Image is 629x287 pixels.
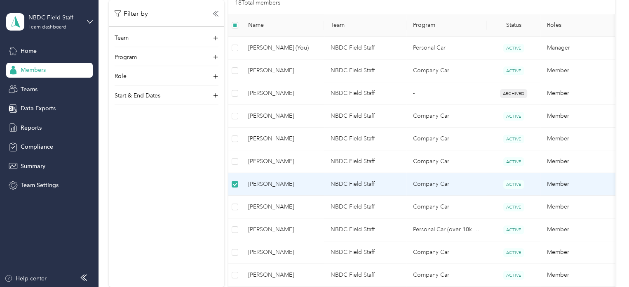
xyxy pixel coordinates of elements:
[324,196,406,218] td: NBDC Field Staff
[406,150,487,173] td: Company Car
[583,241,629,287] iframe: Everlance-gr Chat Button Frame
[242,218,324,241] td: John Martin
[242,173,324,196] td: Lynden Bustard
[406,196,487,218] td: Company Car
[540,128,623,150] td: Member
[406,105,487,128] td: Company Car
[21,66,46,74] span: Members
[248,111,317,121] span: [PERSON_NAME]
[540,264,623,287] td: Member
[248,202,317,211] span: [PERSON_NAME]
[242,264,324,287] td: Oggie Smith
[406,82,487,105] td: -
[242,59,324,82] td: Darren Todd
[324,105,406,128] td: NBDC Field Staff
[21,104,56,113] span: Data Exports
[540,173,623,196] td: Member
[540,37,623,59] td: Manager
[503,225,524,234] span: ACTIVE
[540,218,623,241] td: Member
[503,180,524,189] span: ACTIVE
[503,157,524,166] span: ACTIVE
[248,21,317,28] span: Name
[503,271,524,280] span: ACTIVE
[500,89,527,98] span: ARCHIVED
[406,59,487,82] td: Company Car
[115,72,127,81] p: Role
[406,173,487,196] td: Company Car
[324,218,406,241] td: NBDC Field Staff
[503,66,524,75] span: ACTIVE
[503,248,524,257] span: ACTIVE
[406,241,487,264] td: Company Car
[248,180,317,189] span: [PERSON_NAME]
[242,150,324,173] td: Mike Deakins
[324,37,406,59] td: NBDC Field Staff
[540,14,623,37] th: Roles
[503,44,524,52] span: ACTIVE
[21,162,45,171] span: Summary
[242,37,324,59] td: Michael Halliwell (You)
[21,123,42,132] span: Reports
[540,196,623,218] td: Member
[248,89,317,98] span: [PERSON_NAME]
[406,128,487,150] td: Company Car
[248,270,317,280] span: [PERSON_NAME]
[248,43,317,52] span: [PERSON_NAME] (You)
[115,91,160,100] p: Start & End Dates
[21,181,59,190] span: Team Settings
[406,37,487,59] td: Personal Car
[324,82,406,105] td: NBDC Field Staff
[324,173,406,196] td: NBDC Field Staff
[242,82,324,105] td: Jane Arrell
[28,13,80,22] div: NBDC Field Staff
[324,14,406,37] th: Team
[540,82,623,105] td: Member
[248,66,317,75] span: [PERSON_NAME]
[242,105,324,128] td: Geoff Bone
[21,47,37,55] span: Home
[406,218,487,241] td: Personal Car (over 10k miles)
[540,241,623,264] td: Member
[540,59,623,82] td: Member
[115,9,148,19] p: Filter by
[487,14,540,37] th: Status
[28,25,66,30] div: Team dashboard
[324,264,406,287] td: NBDC Field Staff
[503,203,524,211] span: ACTIVE
[242,14,324,37] th: Name
[540,105,623,128] td: Member
[248,134,317,143] span: [PERSON_NAME]
[248,248,317,257] span: [PERSON_NAME]
[248,225,317,234] span: [PERSON_NAME]
[242,241,324,264] td: David Clarke
[242,196,324,218] td: Alastair Bell
[324,128,406,150] td: NBDC Field Staff
[115,34,129,43] p: Team
[406,264,487,287] td: Company Car
[503,112,524,121] span: ACTIVE
[248,157,317,166] span: [PERSON_NAME]
[324,150,406,173] td: NBDC Field Staff
[503,135,524,143] span: ACTIVE
[115,53,137,62] p: Program
[21,142,53,151] span: Compliance
[242,128,324,150] td: Philip Oliver
[540,150,623,173] td: Member
[324,241,406,264] td: NBDC Field Staff
[5,274,47,283] button: Help center
[324,59,406,82] td: NBDC Field Staff
[21,85,38,94] span: Teams
[406,14,487,37] th: Program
